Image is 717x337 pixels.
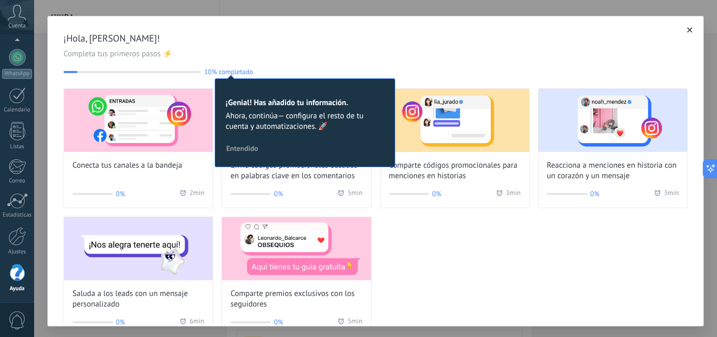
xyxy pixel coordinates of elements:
[664,189,679,199] span: 3 min
[381,89,529,152] img: Share promo codes for story mentions
[64,89,213,152] img: Connect your channels to the inbox
[204,68,253,76] span: 10% completado
[116,189,125,199] span: 0%
[64,217,213,280] img: Greet leads with a custom message (Wizard onboarding modal)
[2,107,33,114] div: Calendario
[2,249,33,256] div: Ajustes
[2,178,33,185] div: Correo
[347,189,362,199] span: 5 min
[274,189,283,199] span: 0%
[64,49,688,59] span: Completa tus primeros pasos ⚡
[8,23,26,29] span: Cuenta
[72,160,182,171] span: Conecta tus canales a la bandeja
[2,285,33,292] div: Ayuda
[591,189,599,199] span: 0%
[226,145,258,152] span: Entendido
[189,317,204,328] span: 6 min
[347,317,362,328] span: 5 min
[222,140,263,156] button: Entendido
[274,317,283,328] span: 0%
[539,89,687,152] img: React to story mentions with a heart and personalized message
[230,289,362,310] span: Comparte premios exclusivos con los seguidores
[2,69,32,79] div: WhatsApp
[116,317,125,328] span: 0%
[506,189,521,199] span: 3 min
[226,98,384,108] h2: ¡Genial! Has añadido tu información.
[2,144,33,150] div: Listas
[222,217,371,280] img: Share exclusive rewards with followers
[547,160,679,181] span: Reacciona a menciones en historia con un corazón y un mensaje
[189,189,204,199] span: 2 min
[432,189,441,199] span: 0%
[226,111,384,132] span: Ahora, continúa— configura el resto de tu cuenta y automatizaciones. 🚀
[64,32,688,45] span: ¡Hola, [PERSON_NAME]!
[72,289,204,310] span: Saluda a los leads con un mensaje personalizado
[230,160,362,181] span: Envía códigos promocionales basados en palabras clave en los comentarios
[2,212,33,219] div: Estadísticas
[389,160,521,181] span: Comparte códigos promocionales para menciones en historias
